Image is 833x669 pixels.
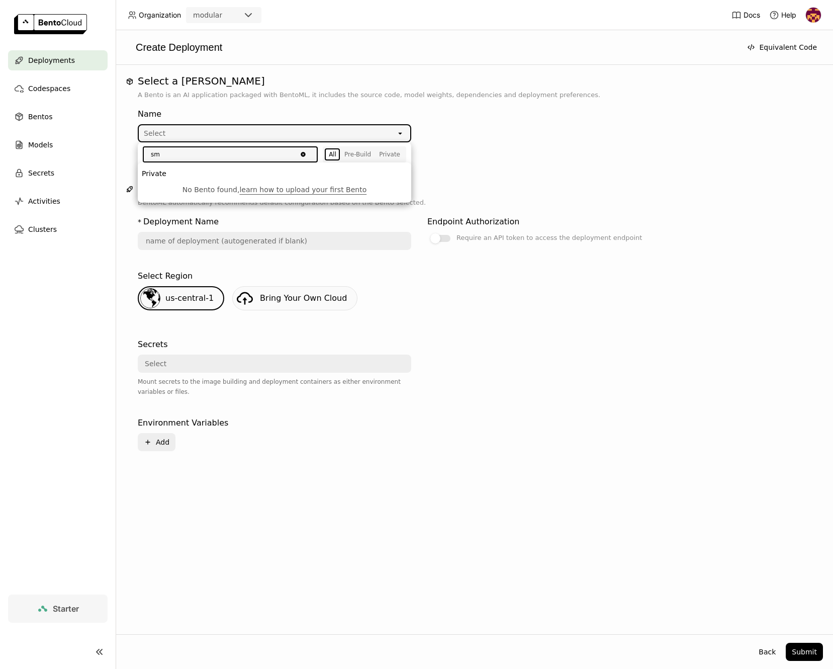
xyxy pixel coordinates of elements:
button: Submit [786,643,823,661]
div: Select [145,359,166,369]
div: Select [144,128,165,138]
div: No Bento found, [146,185,403,195]
div: Require an API token to access the deployment endpoint [456,232,642,244]
input: Filter... [144,147,297,161]
img: logo [14,14,87,34]
span: Codespaces [28,82,70,95]
button: Add [138,433,175,451]
span: us-central-1 [165,293,214,303]
div: Select Region [138,270,193,282]
div: Help [769,10,796,20]
span: Secrets [28,167,54,179]
svg: Plus [144,438,152,446]
a: Bring Your Own Cloud [232,286,357,310]
a: learn how to upload your first Bento [239,186,366,194]
span: Docs [744,11,760,20]
span: Organization [139,11,181,20]
a: Activities [8,191,108,211]
div: Mount secrets to the image building and deployment containers as either environment variables or ... [138,377,411,397]
div: segmented control [325,148,404,160]
p: A Bento is an AI application packaged with BentoML, it includes the source code, model weights, d... [138,90,811,100]
p: BentoML automatically recommends default configuration based on the Bento selected. [138,198,811,208]
a: Models [8,135,108,155]
span: Starter [53,604,79,614]
div: Create Deployment [126,40,737,54]
div: modular [193,10,222,20]
div: Environment Variables [138,417,228,429]
input: name of deployment (autogenerated if blank) [139,233,410,249]
a: Codespaces [8,78,108,99]
a: Starter [8,595,108,623]
span: Help [781,11,796,20]
h1: Select a [PERSON_NAME] [138,75,811,87]
span: Deployments [28,54,75,66]
div: Private [379,150,400,158]
button: Back [753,643,782,661]
a: Bentos [8,107,108,127]
ul: Menu [138,162,411,203]
li: Private [138,166,411,181]
a: Docs [731,10,760,20]
img: Matt Terry [806,8,821,23]
div: us-central-1 [138,286,224,310]
div: Endpoint Authorization [427,216,519,228]
span: Bring Your Own Cloud [260,293,347,303]
span: Clusters [28,223,57,235]
h1: Deployment Config [138,183,811,195]
button: Equivalent Code [741,38,823,56]
input: Selected modular. [223,11,224,21]
a: Deployments [8,50,108,70]
div: Deployment Name [143,216,219,228]
a: Clusters [8,219,108,239]
div: All [329,150,336,158]
svg: open [396,129,404,137]
span: Models [28,139,53,151]
div: Name [138,108,411,120]
span: Bentos [28,111,52,123]
span: Activities [28,195,60,207]
div: Secrets [138,339,167,351]
a: Secrets [8,163,108,183]
svg: Clear value [300,151,307,158]
div: Pre-Build [344,150,371,158]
